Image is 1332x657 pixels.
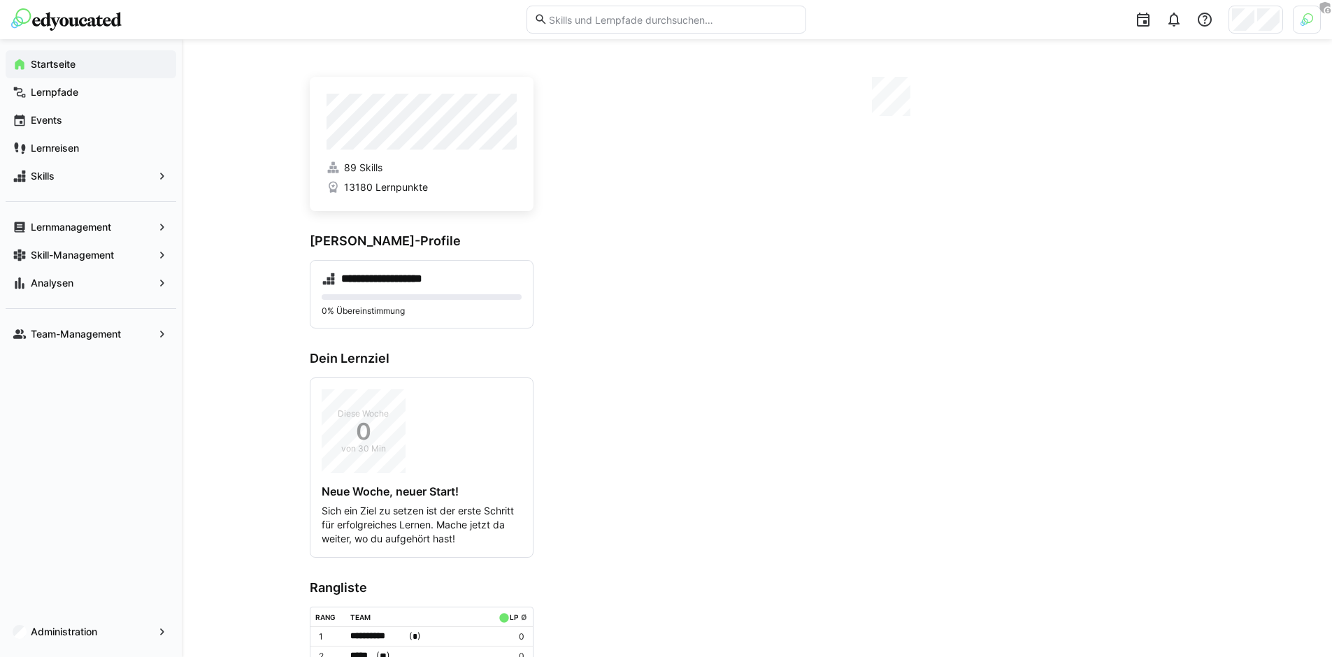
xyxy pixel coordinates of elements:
[344,161,382,175] span: 89 Skills
[315,613,336,621] div: Rang
[344,180,428,194] span: 13180 Lernpunkte
[322,504,522,546] p: Sich ein Ziel zu setzen ist der erste Schritt für erfolgreiches Lernen. Mache jetzt da weiter, wo...
[310,580,533,595] h3: Rangliste
[319,631,340,642] p: 1
[310,233,533,249] h3: [PERSON_NAME]-Profile
[350,613,371,621] div: Team
[322,484,522,498] h4: Neue Woche, neuer Start!
[510,613,518,621] div: LP
[409,629,421,644] span: ( )
[521,610,527,622] a: ø
[322,305,522,317] p: 0% Übereinstimmung
[310,351,533,366] h3: Dein Lernziel
[327,161,517,175] a: 89 Skills
[547,13,798,26] input: Skills und Lernpfade durchsuchen…
[496,631,524,642] p: 0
